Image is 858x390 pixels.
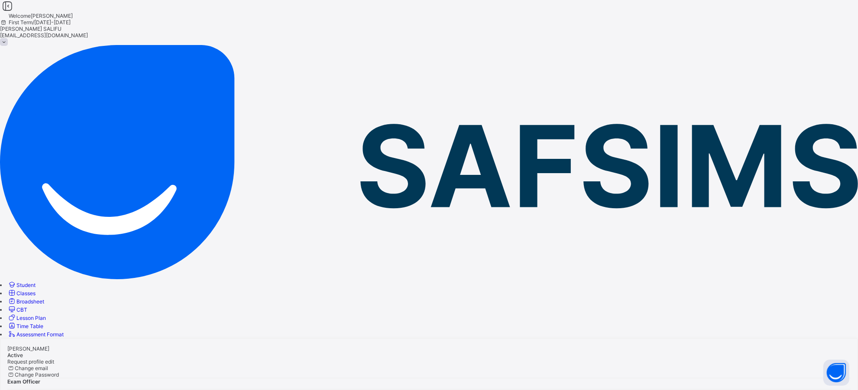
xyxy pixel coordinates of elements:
a: Assessment Format [7,331,64,338]
span: Lesson Plan [16,315,46,321]
span: Assessment Format [16,331,64,338]
span: Welcome [PERSON_NAME] [9,13,73,19]
span: Change Password [15,371,59,378]
span: Classes [16,290,36,297]
span: Active [7,352,23,358]
a: CBT [7,306,27,313]
span: Change email [15,365,48,371]
span: Request profile edit [7,358,54,365]
span: Broadsheet [16,298,44,305]
button: Open asap [823,360,849,386]
a: Student [7,282,36,288]
span: Time Table [16,323,43,329]
span: Exam Officer [7,378,40,385]
a: Broadsheet [7,298,44,305]
a: Time Table [7,323,43,329]
span: [PERSON_NAME] [7,345,49,352]
span: Student [16,282,36,288]
a: Lesson Plan [7,315,46,321]
span: CBT [16,306,27,313]
a: Classes [7,290,36,297]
